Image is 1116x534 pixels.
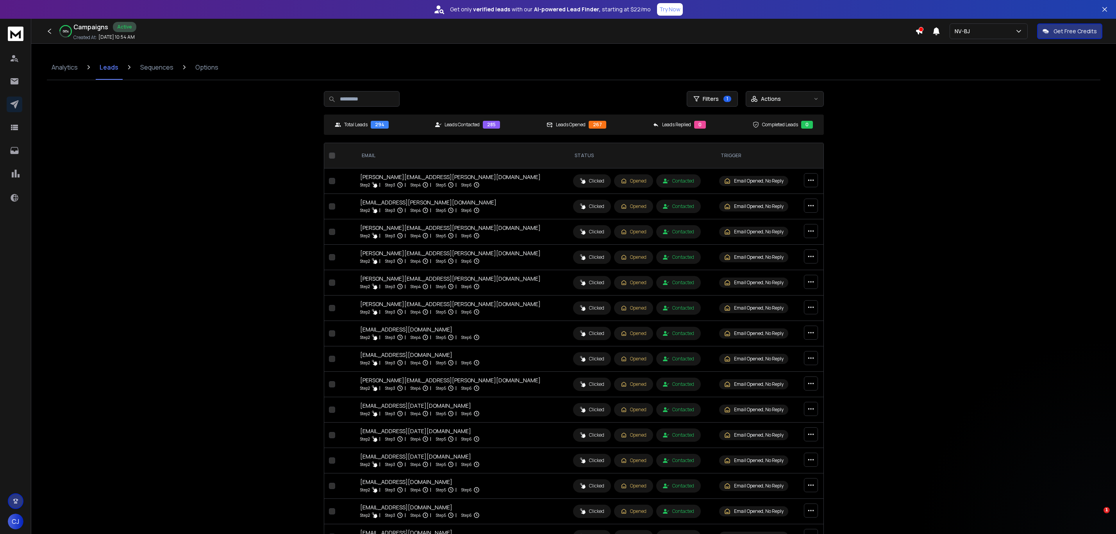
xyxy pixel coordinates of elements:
p: Step 4 [411,333,421,341]
p: Step 6 [461,486,472,494]
p: Step 4 [411,257,421,265]
div: Contacted [663,508,694,514]
p: Step 4 [411,181,421,189]
p: Step 3 [385,333,395,341]
p: Sequences [140,63,173,72]
p: Step 5 [436,232,446,240]
p: Step 5 [436,435,446,443]
td: [PERSON_NAME][EMAIL_ADDRESS][PERSON_NAME][DOMAIN_NAME] [355,168,569,194]
div: Contacted [663,483,694,489]
div: 285 [483,121,500,129]
button: CJ [8,514,23,529]
p: | [405,333,406,341]
div: Contacted [663,178,694,184]
p: Analytics [52,63,78,72]
div: Clicked [580,178,604,184]
p: | [455,333,457,341]
div: Opened [621,508,646,514]
div: Clicked [580,381,604,387]
p: | [455,435,457,443]
p: Try Now [659,5,680,13]
div: Contacted [663,330,694,337]
div: Clicked [580,457,604,464]
div: Clicked [580,330,604,337]
p: Step 3 [385,232,395,240]
td: [EMAIL_ADDRESS][DATE][DOMAIN_NAME] [355,397,569,423]
p: Email Opened, No Reply [734,178,784,184]
div: Clicked [580,432,604,438]
p: | [405,461,406,468]
p: Step 6 [461,384,472,392]
div: Opened [621,407,646,413]
a: Options [191,55,223,80]
p: Email Opened, No Reply [734,203,784,210]
div: Clicked [580,229,604,235]
td: [PERSON_NAME][EMAIL_ADDRESS][PERSON_NAME][DOMAIN_NAME] [355,296,569,321]
div: Clicked [580,305,604,311]
a: Sequences [136,55,178,80]
p: Step 3 [385,257,395,265]
td: [EMAIL_ADDRESS][DOMAIN_NAME] [355,321,569,346]
p: Completed Leads [762,122,798,128]
p: | [430,283,431,290]
p: | [430,333,431,341]
div: Opened [621,381,646,387]
p: Step 3 [385,181,395,189]
td: [EMAIL_ADDRESS][DOMAIN_NAME] [355,473,569,499]
div: Contacted [663,305,694,311]
p: | [430,511,431,519]
div: Contacted [663,254,694,260]
p: | [379,206,380,214]
p: Get only with our starting at $22/mo [450,5,651,13]
p: | [430,308,431,316]
div: Opened [621,254,646,260]
p: Step 5 [436,257,446,265]
p: Step 2 [360,232,370,240]
p: Step 3 [385,511,395,519]
div: Contacted [663,432,694,438]
p: Step 3 [385,359,395,367]
p: Step 6 [461,461,472,468]
div: Clicked [580,254,604,260]
p: Step 5 [436,308,446,316]
p: Email Opened, No Reply [734,305,784,311]
p: Step 4 [411,461,421,468]
p: Get Free Credits [1054,27,1097,35]
td: [PERSON_NAME][EMAIL_ADDRESS][PERSON_NAME][DOMAIN_NAME] [355,270,569,296]
div: Opened [621,356,646,362]
p: Email Opened, No Reply [734,330,784,337]
a: Analytics [47,55,82,80]
p: | [430,486,431,494]
h1: Campaigns [73,22,108,32]
p: NV-BJ [955,27,973,35]
p: Email Opened, No Reply [734,508,784,514]
p: | [379,435,380,443]
th: EMAIL [355,143,569,168]
th: TRIGGER [714,143,798,168]
p: Step 2 [360,384,370,392]
p: Email Opened, No Reply [734,381,784,387]
th: STATUS [568,143,714,168]
p: | [405,181,406,189]
p: | [455,511,457,519]
p: | [455,181,457,189]
p: | [455,232,457,240]
p: Email Opened, No Reply [734,457,784,464]
p: Step 4 [411,283,421,290]
p: Step 6 [461,410,472,418]
p: Step 4 [411,359,421,367]
p: Step 3 [385,435,395,443]
p: Step 2 [360,511,370,519]
p: Step 5 [436,384,446,392]
div: Contacted [663,356,694,362]
p: | [379,511,380,519]
td: [EMAIL_ADDRESS][DATE][DOMAIN_NAME] [355,448,569,473]
p: Leads Opened [556,122,586,128]
p: | [405,486,406,494]
p: Step 6 [461,435,472,443]
div: Contacted [663,381,694,387]
p: Step 6 [461,511,472,519]
p: | [405,283,406,290]
td: [PERSON_NAME][EMAIL_ADDRESS][PERSON_NAME][DOMAIN_NAME] [355,245,569,270]
p: | [405,257,406,265]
